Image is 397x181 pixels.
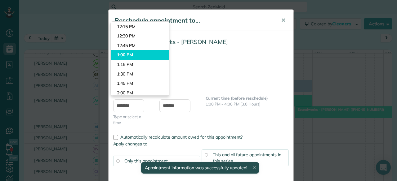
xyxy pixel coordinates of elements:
[111,88,169,98] li: 2:00 PM
[111,50,169,60] li: 1:00 PM
[113,114,150,126] span: Type or select a time
[205,153,208,156] input: This and all future appointments in this series
[115,16,272,25] h5: Reschedule appointment to...
[111,79,169,88] li: 1:45 PM
[111,41,169,50] li: 12:45 PM
[124,158,168,164] span: Only this appointment
[113,141,289,147] label: Apply changes to
[111,22,169,32] li: 12:15 PM
[206,101,289,107] p: 1:00 PM - 4:00 PM (3.0 Hours)
[141,162,259,174] div: Appointment information was successfully updated!
[116,159,119,162] input: Only this appointment
[281,17,286,24] span: ✕
[120,134,243,140] span: Automatically recalculate amount owed for this appointment?
[111,60,169,69] li: 1:15 PM
[213,152,281,164] span: This and all future appointments in this series
[113,39,289,45] h4: Customer: Soundworks - [PERSON_NAME]
[113,79,289,84] span: Current Date: [DATE]
[206,96,268,101] b: Current time (before reschedule)
[111,69,169,79] li: 1:30 PM
[111,31,169,41] li: 12:30 PM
